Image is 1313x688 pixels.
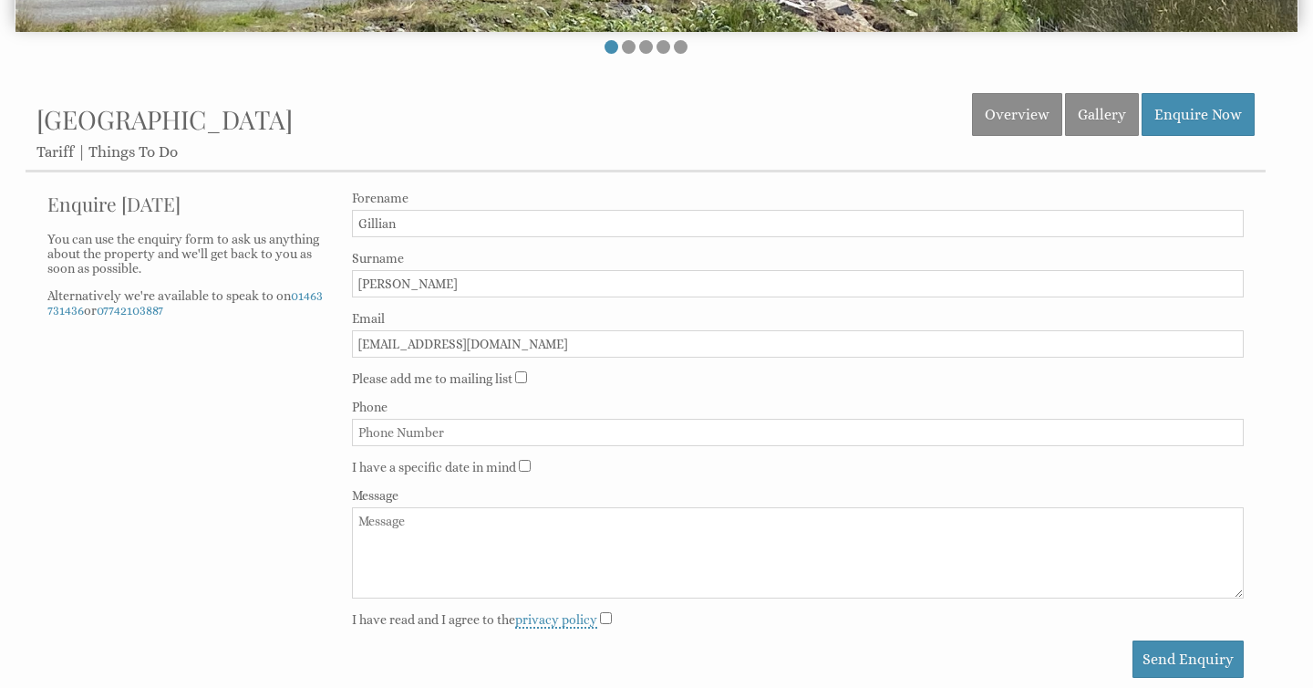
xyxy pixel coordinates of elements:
label: I have a specific date in mind [352,460,516,474]
a: 07742103887 [97,303,163,318]
a: [GEOGRAPHIC_DATA] [36,102,293,136]
a: 01463 731436 [47,288,323,318]
label: Email [352,311,1244,326]
p: You can use the enquiry form to ask us anything about the property and we'll get back to you as s... [47,232,330,276]
a: Overview [972,93,1062,136]
input: Surname [352,270,1244,297]
label: Forename [352,191,1244,205]
a: Enquire Now [1142,93,1255,136]
button: Send Enquiry [1132,641,1244,678]
p: Alternatively we're available to speak to on or [47,288,330,318]
input: Email Address [352,330,1244,358]
label: Please add me to mailing list [352,371,512,386]
a: Tariff [36,143,74,161]
label: I have read and I agree to the [352,612,597,627]
input: Phone Number [352,419,1244,446]
a: Enquire [DATE] [47,191,330,216]
input: Forename [352,210,1244,237]
a: Gallery [1065,93,1139,136]
label: Message [352,488,1244,503]
label: Surname [352,251,1244,266]
a: privacy policy [515,612,597,629]
a: Things To Do [88,143,178,161]
label: Phone [352,400,1244,414]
